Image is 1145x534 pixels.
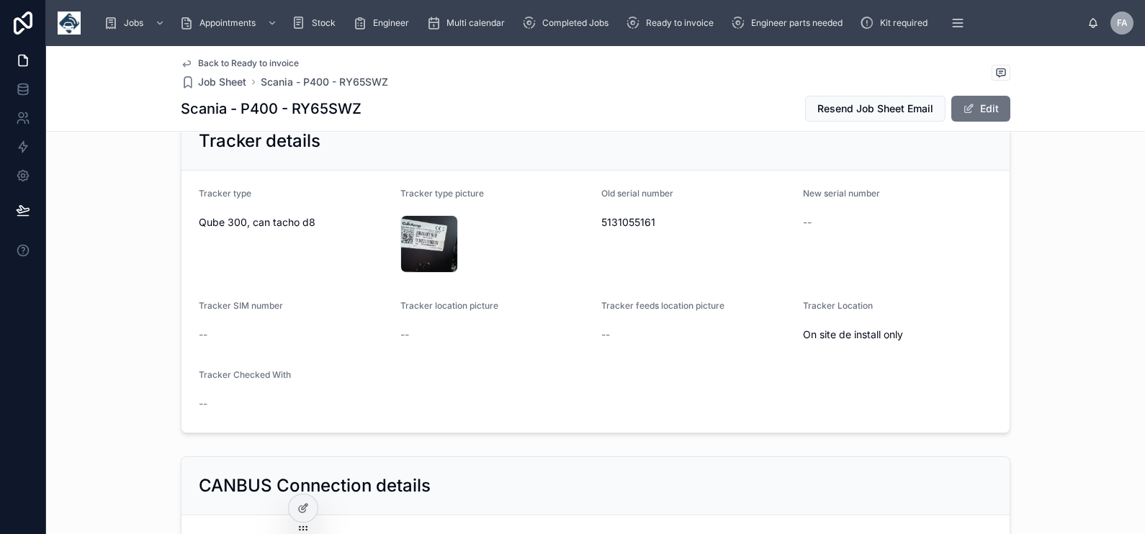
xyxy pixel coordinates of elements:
[199,215,389,230] span: Qube 300, can tacho d8
[1117,17,1128,29] span: FA
[99,10,172,36] a: Jobs
[175,10,284,36] a: Appointments
[92,7,1087,39] div: scrollable content
[856,10,938,36] a: Kit required
[312,17,336,29] span: Stock
[751,17,843,29] span: Engineer parts needed
[518,10,619,36] a: Completed Jobs
[817,101,933,116] span: Resend Job Sheet Email
[199,474,431,497] h2: CANBUS Connection details
[803,327,993,342] span: On site de install only
[181,58,299,69] a: Back to Ready to invoice
[601,300,724,311] span: Tracker feeds location picture
[805,96,946,122] button: Resend Job Sheet Email
[199,17,256,29] span: Appointments
[287,10,346,36] a: Stock
[199,188,251,199] span: Tracker type
[803,188,880,199] span: New serial number
[727,10,853,36] a: Engineer parts needed
[803,300,873,311] span: Tracker Location
[400,327,409,342] span: --
[181,75,246,89] a: Job Sheet
[542,17,609,29] span: Completed Jobs
[646,17,714,29] span: Ready to invoice
[601,327,610,342] span: --
[880,17,928,29] span: Kit required
[198,58,299,69] span: Back to Ready to invoice
[803,215,812,230] span: --
[422,10,515,36] a: Multi calendar
[601,188,673,199] span: Old serial number
[446,17,505,29] span: Multi calendar
[601,215,791,230] span: 5131055161
[198,75,246,89] span: Job Sheet
[199,300,283,311] span: Tracker SIM number
[199,130,320,153] h2: Tracker details
[199,397,207,411] span: --
[621,10,724,36] a: Ready to invoice
[58,12,81,35] img: App logo
[261,75,388,89] a: Scania - P400 - RY65SWZ
[951,96,1010,122] button: Edit
[349,10,419,36] a: Engineer
[124,17,143,29] span: Jobs
[181,99,362,119] h1: Scania - P400 - RY65SWZ
[373,17,409,29] span: Engineer
[400,188,484,199] span: Tracker type picture
[400,300,498,311] span: Tracker location picture
[199,327,207,342] span: --
[199,369,291,380] span: Tracker Checked With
